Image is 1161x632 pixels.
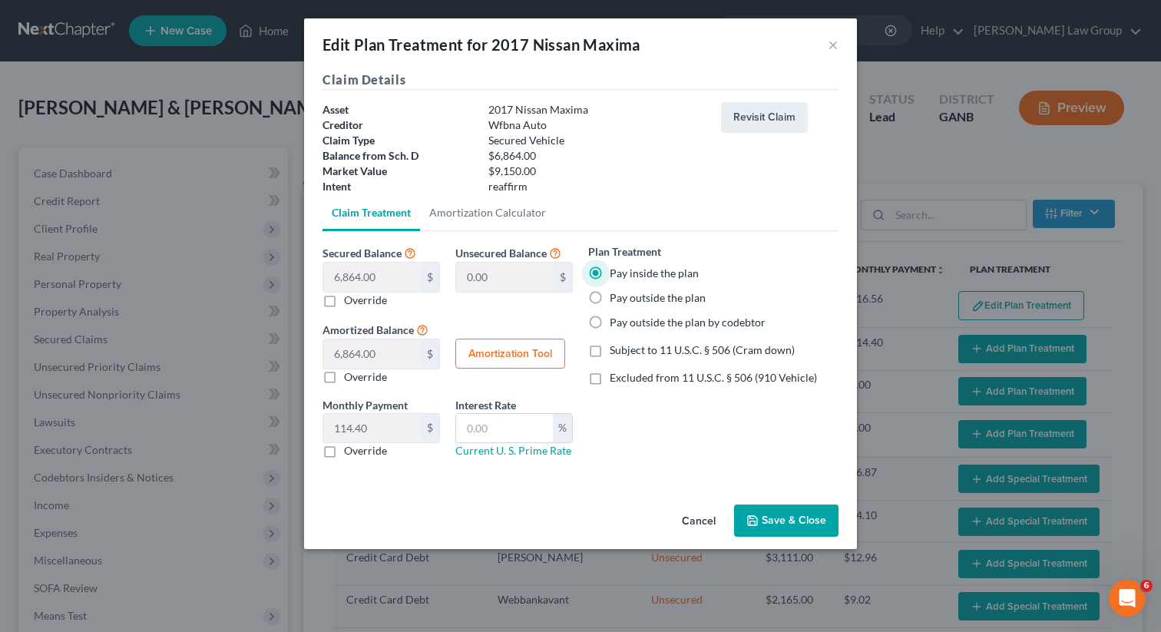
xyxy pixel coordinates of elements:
[1140,580,1153,592] span: 6
[315,148,481,164] div: Balance from Sch. D
[344,369,387,385] label: Override
[481,179,713,194] div: reaffirm
[481,133,713,148] div: Secured Vehicle
[323,339,421,369] input: 0.00
[420,194,555,231] a: Amortization Calculator
[323,414,421,443] input: 0.00
[455,247,547,260] span: Unsecured Balance
[322,323,414,336] span: Amortized Balance
[322,71,838,90] h5: Claim Details
[610,315,766,330] label: Pay outside the plan by codebtor
[670,506,728,537] button: Cancel
[322,247,402,260] span: Secured Balance
[456,414,553,443] input: 0.00
[553,414,572,443] div: %
[421,414,439,443] div: $
[610,371,817,384] span: Excluded from 11 U.S.C. § 506 (910 Vehicle)
[610,290,706,306] label: Pay outside the plan
[344,443,387,458] label: Override
[456,263,554,292] input: 0.00
[481,117,713,133] div: Wfbna Auto
[481,148,713,164] div: $6,864.00
[481,102,713,117] div: 2017 Nissan Maxima
[421,339,439,369] div: $
[610,343,795,356] span: Subject to 11 U.S.C. § 506 (Cram down)
[421,263,439,292] div: $
[610,266,699,281] label: Pay inside the plan
[455,444,571,457] a: Current U. S. Prime Rate
[734,505,838,537] button: Save & Close
[322,34,640,55] div: Edit Plan Treatment for 2017 Nissan Maxima
[721,102,808,133] button: Revisit Claim
[322,397,408,413] label: Monthly Payment
[315,133,481,148] div: Claim Type
[554,263,572,292] div: $
[455,397,516,413] label: Interest Rate
[455,339,565,369] button: Amortization Tool
[344,293,387,308] label: Override
[1109,580,1146,617] iframe: Intercom live chat
[315,102,481,117] div: Asset
[481,164,713,179] div: $9,150.00
[315,164,481,179] div: Market Value
[323,263,421,292] input: 0.00
[315,179,481,194] div: Intent
[315,117,481,133] div: Creditor
[588,243,661,260] label: Plan Treatment
[322,194,420,231] a: Claim Treatment
[828,35,838,54] button: ×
